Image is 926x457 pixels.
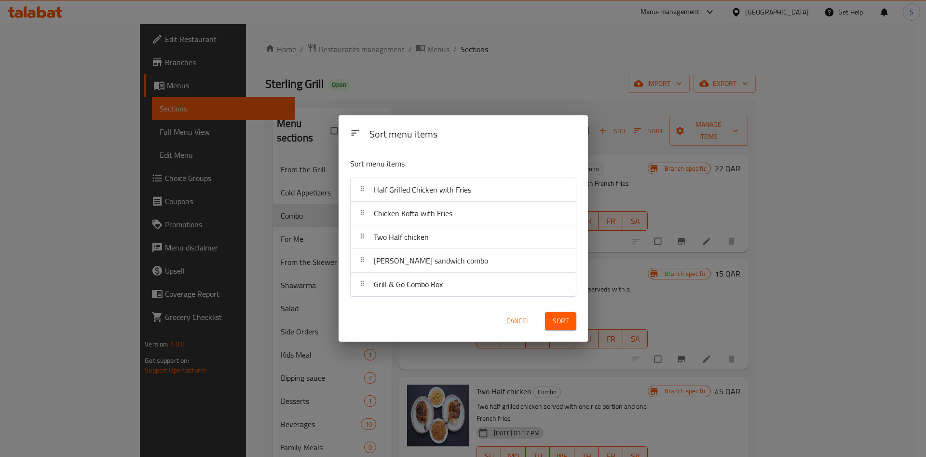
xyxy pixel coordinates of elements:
div: Grill & Go Combo Box [351,273,576,296]
span: [PERSON_NAME] sandwich combo [374,253,488,268]
div: Sort menu items [366,124,580,146]
button: Cancel [503,312,533,330]
span: Chicken Kofta with Fries [374,206,452,221]
span: Sort [553,315,569,327]
div: [PERSON_NAME] sandwich combo [351,249,576,273]
div: Half Grilled Chicken with Fries [351,178,576,202]
span: Two Half chicken [374,230,429,244]
button: Sort [545,312,576,330]
span: Grill & Go Combo Box [374,277,443,291]
span: Cancel [506,315,530,327]
div: Chicken Kofta with Fries [351,202,576,225]
p: Sort menu items [350,158,530,170]
div: Two Half chicken [351,225,576,249]
span: Half Grilled Chicken with Fries [374,182,471,197]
